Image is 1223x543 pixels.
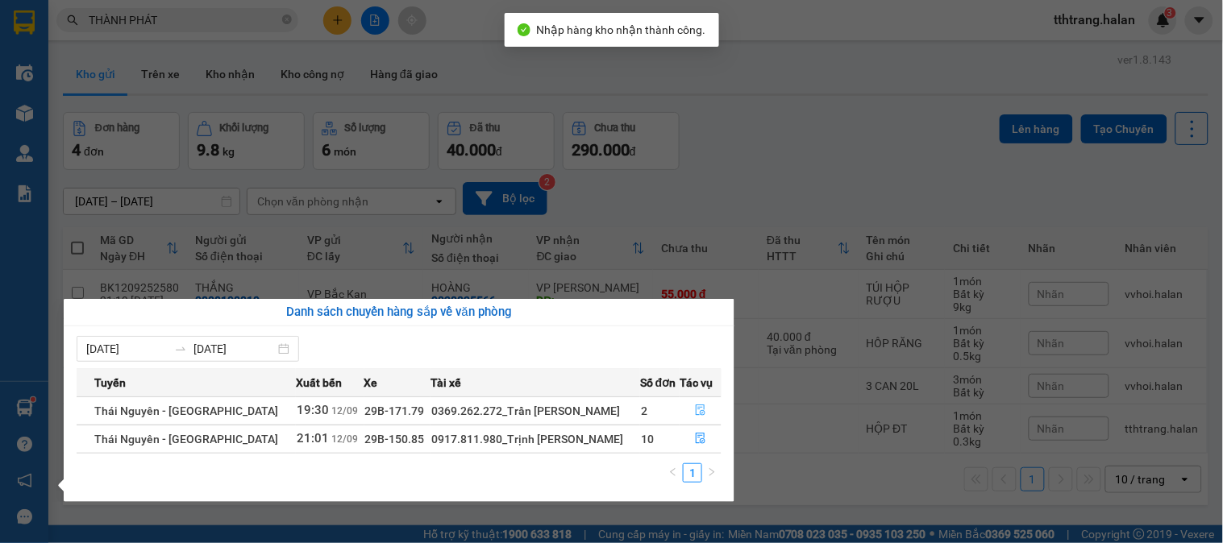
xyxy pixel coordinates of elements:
input: Đến ngày [193,340,275,358]
span: Thái Nguyên - [GEOGRAPHIC_DATA] [94,433,278,446]
button: right [702,463,722,483]
img: logo.jpg [20,20,141,101]
li: 1 [683,463,702,483]
a: 1 [684,464,701,482]
button: file-done [680,426,721,452]
div: 0369.262.272_Trần [PERSON_NAME] [431,402,639,420]
span: Số đơn [640,374,676,392]
span: 2 [641,404,647,417]
span: Tác vụ [680,374,713,392]
div: Danh sách chuyến hàng sắp về văn phòng [77,303,722,322]
span: file-done [695,433,706,446]
span: 21:01 [297,431,329,446]
b: GỬI : VP Bắc Kạn [20,110,193,136]
input: Từ ngày [86,340,168,358]
button: file-done [680,398,721,424]
button: left [663,463,683,483]
li: 271 - [PERSON_NAME] - [GEOGRAPHIC_DATA] - [GEOGRAPHIC_DATA] [151,39,674,60]
span: Xuất bến [296,374,342,392]
span: right [707,467,717,477]
span: Xe [364,374,378,392]
span: to [174,342,187,355]
li: Next Page [702,463,722,483]
span: swap-right [174,342,187,355]
span: 10 [641,433,654,446]
span: 19:30 [297,403,329,417]
span: Nhập hàng kho nhận thành công. [537,23,706,36]
span: Thái Nguyên - [GEOGRAPHIC_DATA] [94,404,278,417]
span: Tài xế [431,374,461,392]
div: 0917.811.980_Trịnh [PERSON_NAME] [431,430,639,448]
span: 12/09 [331,433,358,445]
span: 29B-171.79 [365,404,425,417]
li: Previous Page [663,463,683,483]
span: check-circle [518,23,530,36]
span: left [668,467,678,477]
span: file-done [695,404,706,417]
span: 12/09 [331,405,358,417]
span: Tuyến [94,374,126,392]
span: 29B-150.85 [365,433,425,446]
